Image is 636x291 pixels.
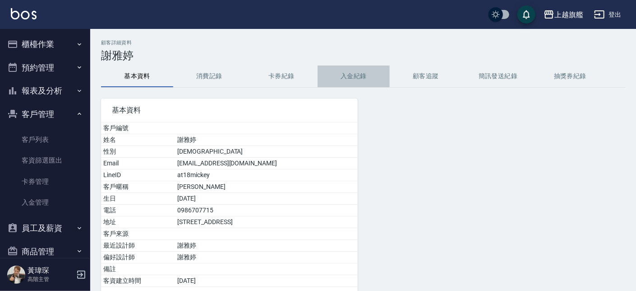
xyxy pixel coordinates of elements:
[4,56,87,80] button: 預約管理
[318,66,390,87] button: 入金紀錄
[101,205,175,216] td: 電話
[101,240,175,252] td: 最近設計師
[4,79,87,103] button: 報表及分析
[175,193,358,205] td: [DATE]
[11,8,37,19] img: Logo
[101,252,175,263] td: 偏好設計師
[4,150,87,171] a: 客資篩選匯出
[175,146,358,158] td: [DEMOGRAPHIC_DATA]
[175,169,358,181] td: at18mickey
[28,266,74,275] h5: 黃瑋琛
[554,9,583,20] div: 上越旗艦
[4,33,87,56] button: 櫃檯作業
[245,66,318,87] button: 卡券紀錄
[101,49,625,62] h3: 謝雅婷
[101,158,175,169] td: Email
[590,6,625,23] button: 登出
[390,66,462,87] button: 顧客追蹤
[540,5,587,24] button: 上越旗艦
[173,66,245,87] button: 消費記錄
[101,40,625,46] h2: 顧客詳細資料
[175,275,358,287] td: [DATE]
[101,275,175,287] td: 客資建立時間
[4,216,87,240] button: 員工及薪資
[101,193,175,205] td: 生日
[28,275,74,283] p: 高階主管
[4,129,87,150] a: 客戶列表
[534,66,606,87] button: 抽獎券紀錄
[517,5,535,23] button: save
[101,181,175,193] td: 客戶暱稱
[175,252,358,263] td: 謝雅婷
[101,146,175,158] td: 性別
[175,240,358,252] td: 謝雅婷
[175,134,358,146] td: 謝雅婷
[112,106,347,115] span: 基本資料
[4,192,87,213] a: 入金管理
[101,134,175,146] td: 姓名
[4,103,87,126] button: 客戶管理
[175,181,358,193] td: [PERSON_NAME]
[175,158,358,169] td: [EMAIL_ADDRESS][DOMAIN_NAME]
[4,171,87,192] a: 卡券管理
[175,205,358,216] td: 0986707715
[101,169,175,181] td: LineID
[7,266,25,284] img: Person
[462,66,534,87] button: 簡訊發送紀錄
[101,228,175,240] td: 客戶來源
[4,240,87,263] button: 商品管理
[101,263,175,275] td: 備註
[101,216,175,228] td: 地址
[101,66,173,87] button: 基本資料
[101,122,175,134] td: 客戶編號
[175,216,358,228] td: [STREET_ADDRESS]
